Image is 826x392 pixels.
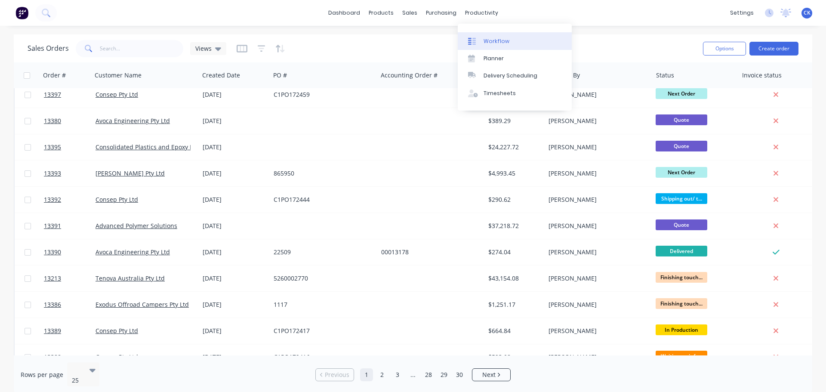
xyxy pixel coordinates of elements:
a: Consolidated Plastics and Epoxy Pty Ltd [96,143,209,151]
span: 13386 [44,300,61,309]
div: [PERSON_NAME] [549,353,644,361]
a: Page 1 is your current page [360,368,373,381]
div: [PERSON_NAME] [549,222,644,230]
button: Options [703,42,746,56]
span: Rows per page [21,370,63,379]
a: Timesheets [458,85,572,102]
div: 22509 [274,248,369,256]
a: 13391 [44,213,96,239]
span: 13391 [44,222,61,230]
div: C1PO172459 [274,90,369,99]
div: [DATE] [203,195,267,204]
a: Next page [472,370,510,379]
span: Waiting on info... [656,351,707,361]
div: [DATE] [203,222,267,230]
span: Next Order [656,88,707,99]
div: [PERSON_NAME] [549,143,644,151]
span: 13389 [44,327,61,335]
div: [PERSON_NAME] [549,90,644,99]
span: 13388 [44,353,61,361]
div: Workflow [484,37,509,45]
a: 13388 [44,344,96,370]
div: $523.08 [488,353,539,361]
div: $37,218.72 [488,222,539,230]
a: 13397 [44,82,96,108]
a: Jump forward [407,368,419,381]
div: [DATE] [203,353,267,361]
div: Order # [43,71,66,80]
div: [PERSON_NAME] [549,274,644,283]
div: Delivery Scheduling [484,72,537,80]
div: [DATE] [203,117,267,125]
h1: Sales Orders [28,44,69,52]
span: Quote [656,219,707,230]
div: [DATE] [203,248,267,256]
div: 1117 [274,300,369,309]
a: 13386 [44,292,96,318]
div: Invoice status [742,71,782,80]
a: Avoca Engineering Pty Ltd [96,117,170,125]
div: settings [726,6,758,19]
div: [DATE] [203,327,267,335]
a: Consep Pty Ltd [96,90,138,99]
span: Next Order [656,167,707,178]
div: Status [656,71,674,80]
input: Search... [100,40,184,57]
span: Next [482,370,496,379]
div: 25 [72,376,82,385]
a: Consep Pty Ltd [96,327,138,335]
div: $389.29 [488,117,539,125]
div: productivity [461,6,502,19]
div: [PERSON_NAME] [549,169,644,178]
a: 13392 [44,187,96,213]
a: 13393 [44,161,96,186]
div: $1,251.17 [488,300,539,309]
div: Timesheets [484,90,516,97]
a: dashboard [324,6,364,19]
div: $24,227.72 [488,143,539,151]
a: Workflow [458,32,572,49]
div: 5260002770 [274,274,369,283]
div: PO # [273,71,287,80]
a: Page 30 [453,368,466,381]
a: Delivery Scheduling [458,67,572,84]
a: 13390 [44,239,96,265]
span: 13395 [44,143,61,151]
a: Advanced Polymer Solutions [96,222,177,230]
a: Previous page [316,370,354,379]
div: Created Date [202,71,240,80]
div: 865950 [274,169,369,178]
span: Finishing touch... [656,272,707,283]
div: [DATE] [203,300,267,309]
a: [PERSON_NAME] Pty Ltd [96,169,165,177]
a: Page 2 [376,368,388,381]
div: Customer Name [95,71,142,80]
div: [DATE] [203,90,267,99]
div: [PERSON_NAME] [549,327,644,335]
span: Shipping out/ t... [656,193,707,204]
div: C1PO172444 [274,195,369,204]
a: 13395 [44,134,96,160]
div: products [364,6,398,19]
span: 13392 [44,195,61,204]
a: Tenova Australia Pty Ltd [96,274,165,282]
a: Page 3 [391,368,404,381]
a: Consep Pty Ltd [96,195,138,204]
div: [PERSON_NAME] [549,117,644,125]
div: C1PO172416 [274,353,369,361]
span: Finishing touch... [656,298,707,309]
span: Quote [656,114,707,125]
div: $4,993.45 [488,169,539,178]
div: [DATE] [203,274,267,283]
div: [PERSON_NAME] [549,195,644,204]
a: 13213 [44,265,96,291]
div: $664.84 [488,327,539,335]
span: Quote [656,141,707,151]
ul: Pagination [312,368,514,381]
div: [PERSON_NAME] [549,300,644,309]
img: Factory [15,6,28,19]
span: CK [804,9,811,17]
div: C1PO172417 [274,327,369,335]
span: 13213 [44,274,61,283]
span: 13390 [44,248,61,256]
